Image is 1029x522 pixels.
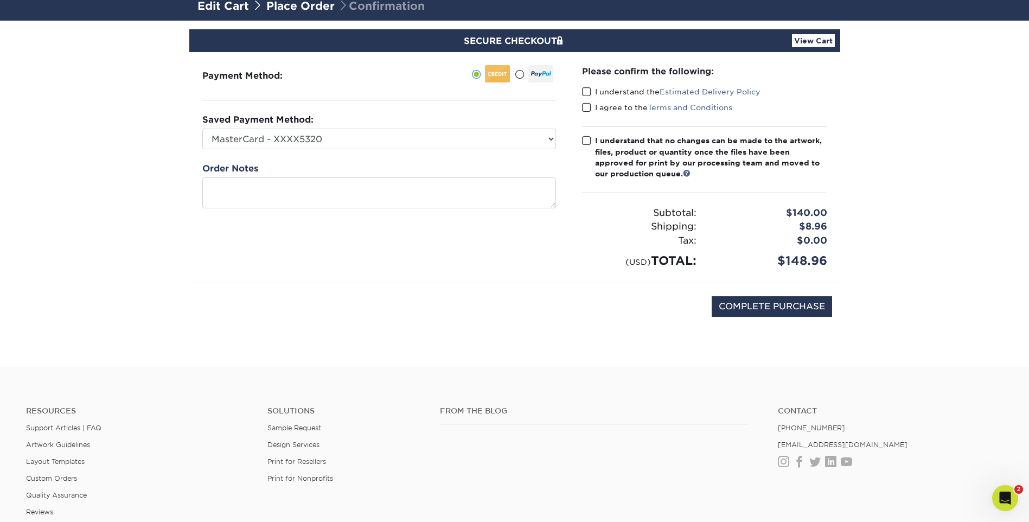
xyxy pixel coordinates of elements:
a: Design Services [267,441,319,449]
a: Support Articles | FAQ [26,424,101,432]
a: View Cart [792,34,835,47]
a: Contact [778,406,1003,416]
a: Print for Nonprofits [267,474,333,482]
a: Artwork Guidelines [26,441,90,449]
input: COMPLETE PURCHASE [712,296,832,317]
div: Please confirm the following: [582,65,827,78]
div: $0.00 [705,234,835,248]
a: Terms and Conditions [648,103,732,112]
div: Subtotal: [574,206,705,220]
a: Custom Orders [26,474,77,482]
div: $8.96 [705,220,835,234]
div: I understand that no changes can be made to the artwork, files, product or quantity once the file... [595,135,827,180]
a: [EMAIL_ADDRESS][DOMAIN_NAME] [778,441,907,449]
img: DigiCert Secured Site Seal [197,296,252,328]
h4: Resources [26,406,251,416]
div: $148.96 [705,252,835,270]
span: 2 [1014,485,1023,494]
label: I understand the [582,86,760,97]
h4: From the Blog [440,406,749,416]
div: Shipping: [574,220,705,234]
label: Order Notes [202,162,258,175]
div: Tax: [574,234,705,248]
span: SECURE CHECKOUT [464,36,566,46]
a: Print for Resellers [267,457,326,466]
a: [PHONE_NUMBER] [778,424,845,432]
iframe: Google Customer Reviews [3,489,92,518]
div: $140.00 [705,206,835,220]
div: TOTAL: [574,252,705,270]
h3: Payment Method: [202,71,309,81]
iframe: Intercom live chat [992,485,1018,511]
a: Layout Templates [26,457,85,466]
small: (USD) [625,257,651,266]
h4: Solutions [267,406,424,416]
a: Sample Request [267,424,321,432]
label: Saved Payment Method: [202,113,314,126]
a: Estimated Delivery Policy [660,87,760,96]
label: I agree to the [582,102,732,113]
